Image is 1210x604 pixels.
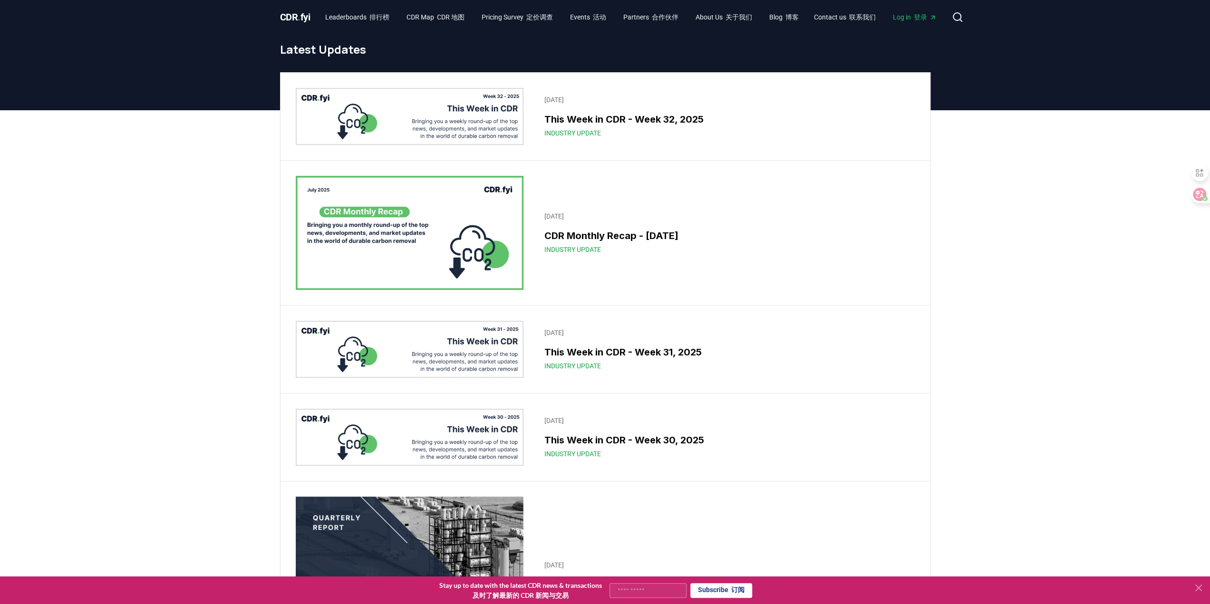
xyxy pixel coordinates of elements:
a: Pricing Survey 定价调查 [474,9,561,26]
a: Partners 合作伙伴 [616,9,686,26]
h3: CDR Monthly Recap - [DATE] [544,229,909,243]
a: About Us 关于我们 [688,9,760,26]
a: [DATE]This Week in CDR - Week 32, 2025Industry Update [539,89,914,144]
nav: Main [318,9,806,26]
span: Industry Update [544,245,601,254]
font: 定价调查 [526,13,553,21]
img: This Week in CDR - Week 31, 2025 blog post image [296,321,524,378]
h3: This Week in CDR - Week 31, 2025 [544,345,909,359]
font: 联系我们 [849,13,876,21]
font: 排行榜 [369,13,389,21]
p: [DATE] [544,416,909,425]
a: [DATE]CDR Monthly Recap - [DATE]Industry Update [539,206,914,260]
img: This Week in CDR - Week 30, 2025 blog post image [296,409,524,466]
font: CDR 地图 [437,13,465,21]
span: CDR fyi [280,11,310,23]
p: [DATE] [544,328,909,337]
span: Industry Update [544,361,601,371]
a: Events 活动 [562,9,614,26]
a: Leaderboards 排行榜 [318,9,397,26]
span: Industry Update [544,449,601,459]
p: [DATE] [544,560,909,570]
span: Industry Update [544,128,601,138]
font: 登录 [914,13,927,21]
font: 活动 [593,13,606,21]
h3: This Week in CDR - Week 30, 2025 [544,433,909,447]
span: Log in [893,12,937,22]
img: CDR Monthly Recap - July 2025 blog post image [296,176,524,290]
a: CDR Map CDR 地图 [399,9,472,26]
a: [DATE]This Week in CDR - Week 30, 2025Industry Update [539,410,914,464]
a: Blog 博客 [762,9,806,26]
a: Contact us 联系我们 [806,9,883,26]
span: . [298,11,300,23]
p: [DATE] [544,211,909,221]
font: 博客 [785,13,799,21]
font: 合作伙伴 [652,13,678,21]
a: [DATE]This Week in CDR - Week 31, 2025Industry Update [539,322,914,376]
a: CDR.fyi [280,10,310,24]
img: This Week in CDR - Week 32, 2025 blog post image [296,88,524,145]
font: 关于我们 [726,13,752,21]
a: Log in 登录 [885,9,944,26]
p: [DATE] [544,95,909,105]
h1: Latest Updates [280,42,930,57]
nav: Main [806,9,944,26]
h3: This Week in CDR - Week 32, 2025 [544,112,909,126]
